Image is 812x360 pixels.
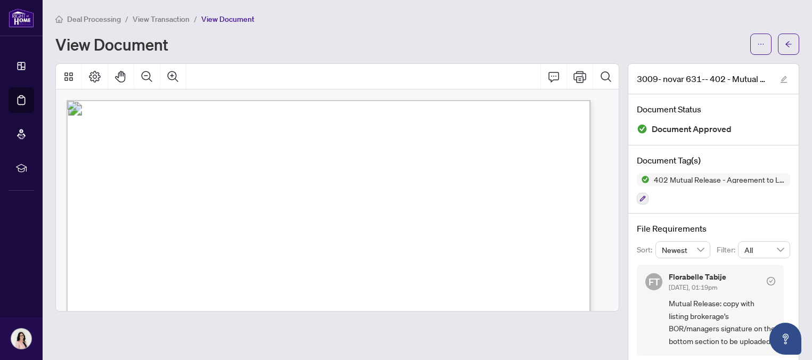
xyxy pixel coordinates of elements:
[650,176,790,183] span: 402 Mutual Release - Agreement to Lease - Residential
[637,222,790,235] h4: File Requirements
[652,122,732,136] span: Document Approved
[637,244,655,256] p: Sort:
[649,274,660,289] span: FT
[67,14,121,24] span: Deal Processing
[11,329,31,349] img: Profile Icon
[669,273,726,281] h5: Florabelle Tabije
[744,242,784,258] span: All
[717,244,738,256] p: Filter:
[785,40,792,48] span: arrow-left
[201,14,255,24] span: View Document
[662,242,704,258] span: Newest
[757,40,765,48] span: ellipsis
[769,323,801,355] button: Open asap
[133,14,190,24] span: View Transaction
[637,154,790,167] h4: Document Tag(s)
[55,15,63,23] span: home
[55,36,168,53] h1: View Document
[637,124,647,134] img: Document Status
[637,173,650,186] img: Status Icon
[637,72,770,85] span: 3009- novar 631-- 402 - Mutual Release Agreement to Lease Residential EXECUTED.pdf
[9,8,34,28] img: logo
[637,103,790,116] h4: Document Status
[669,283,717,291] span: [DATE], 01:19pm
[669,297,775,347] span: Mutual Release: copy with listing brokerage's BOR/managers signature on the bottom section to be ...
[125,13,128,25] li: /
[780,76,788,83] span: edit
[767,277,775,285] span: check-circle
[194,13,197,25] li: /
